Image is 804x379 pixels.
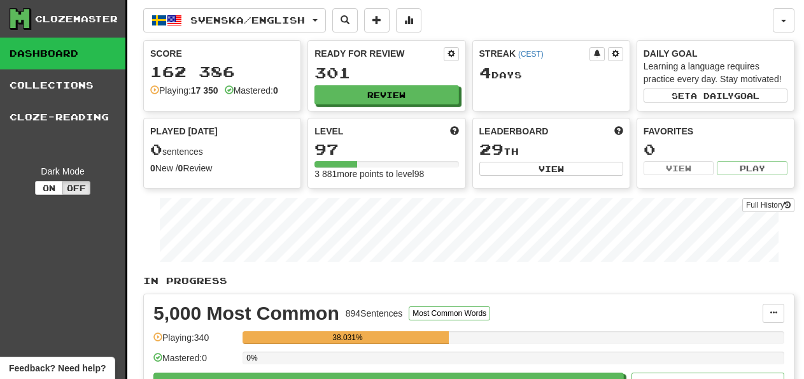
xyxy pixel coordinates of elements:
[644,89,787,103] button: Seta dailygoal
[396,8,421,32] button: More stats
[644,60,787,85] div: Learning a language requires practice every day. Stay motivated!
[150,163,155,173] strong: 0
[153,331,236,352] div: Playing: 340
[150,140,162,158] span: 0
[518,50,544,59] a: (CEST)
[479,65,623,82] div: Day s
[62,181,90,195] button: Off
[190,15,305,25] span: Svenska / English
[314,125,343,138] span: Level
[150,84,218,97] div: Playing:
[143,275,794,287] p: In Progress
[314,65,458,81] div: 301
[225,84,278,97] div: Mastered:
[35,181,63,195] button: On
[644,125,787,138] div: Favorites
[191,85,218,96] strong: 17 350
[143,8,326,32] button: Svenska/English
[450,125,459,138] span: Score more points to level up
[479,64,491,82] span: 4
[314,168,458,180] div: 3 881 more points to level 98
[644,161,714,175] button: View
[644,47,787,60] div: Daily Goal
[10,165,116,178] div: Dark Mode
[479,141,623,158] div: th
[150,162,294,175] div: New / Review
[479,162,623,176] button: View
[246,331,448,344] div: 38.031%
[742,198,794,212] a: Full History
[409,306,490,320] button: Most Common Words
[314,141,458,157] div: 97
[178,163,183,173] strong: 0
[314,47,443,60] div: Ready for Review
[717,161,787,175] button: Play
[479,125,549,138] span: Leaderboard
[332,8,358,32] button: Search sentences
[150,141,294,158] div: sentences
[153,304,339,323] div: 5,000 Most Common
[614,125,623,138] span: This week in points, UTC
[150,64,294,80] div: 162 386
[150,47,294,60] div: Score
[644,141,787,157] div: 0
[314,85,458,104] button: Review
[35,13,118,25] div: Clozemaster
[150,125,218,138] span: Played [DATE]
[153,352,236,373] div: Mastered: 0
[691,91,734,100] span: a daily
[273,85,278,96] strong: 0
[364,8,390,32] button: Add sentence to collection
[9,362,106,375] span: Open feedback widget
[479,140,504,158] span: 29
[479,47,589,60] div: Streak
[346,307,403,320] div: 894 Sentences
